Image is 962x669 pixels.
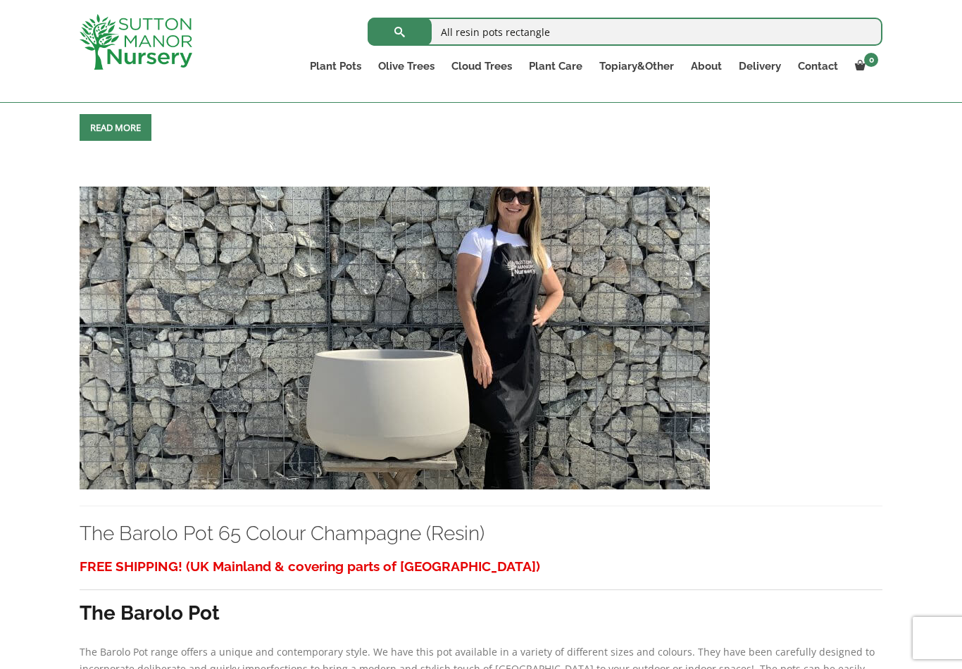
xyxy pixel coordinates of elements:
a: Topiary&Other [591,56,682,76]
a: The Barolo Pot 65 Colour Champagne (Resin) [80,330,710,344]
a: Delivery [730,56,789,76]
a: Plant Pots [301,56,370,76]
strong: The Barolo Pot [80,601,220,625]
input: Search... [368,18,882,46]
a: 0 [847,56,882,76]
a: About [682,56,730,76]
a: Contact [789,56,847,76]
img: The Barolo Pot 65 Colour Champagne (Resin) - IMG 4180 [80,187,710,489]
a: Read more [80,114,151,141]
a: The Barolo Pot 65 Colour Champagne (Resin) [80,522,485,545]
span: 0 [864,53,878,67]
a: Cloud Trees [443,56,520,76]
img: logo [80,14,192,70]
h3: FREE SHIPPING! (UK Mainland & covering parts of [GEOGRAPHIC_DATA]) [80,554,882,580]
a: Plant Care [520,56,591,76]
a: Olive Trees [370,56,443,76]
